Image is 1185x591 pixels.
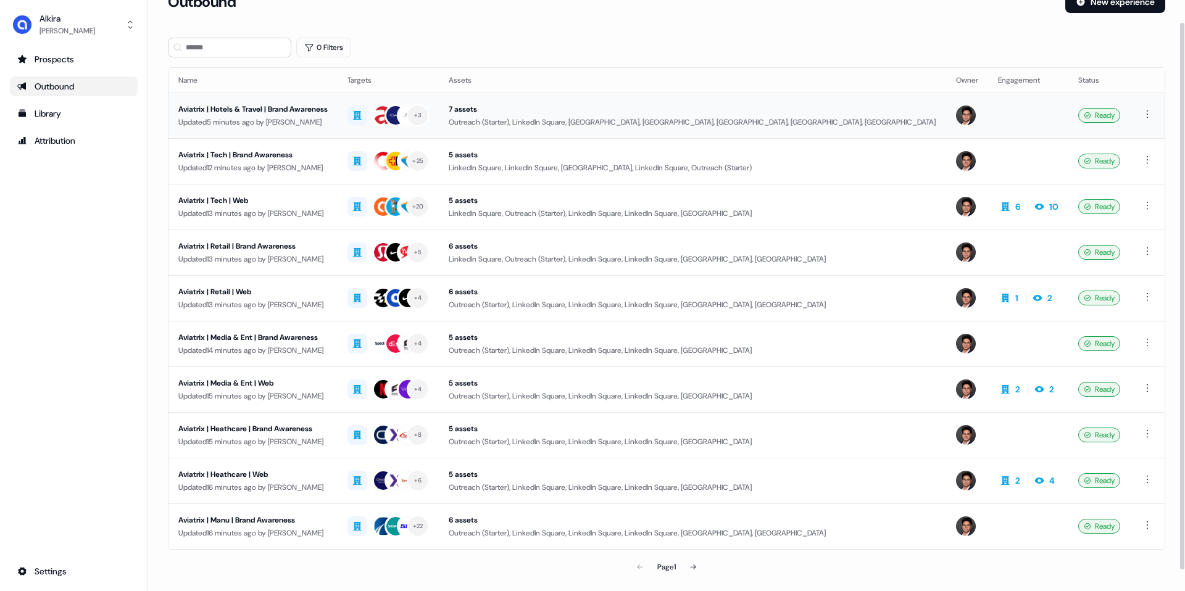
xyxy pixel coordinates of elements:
div: Updated 14 minutes ago by [PERSON_NAME] [178,344,328,357]
div: LinkedIn Square, Outreach (Starter), LinkedIn Square, LinkedIn Square, [GEOGRAPHIC_DATA], [GEOGRA... [449,253,936,265]
img: Hugh [956,242,976,262]
div: Ready [1078,154,1120,168]
div: Aviatrix | Tech | Brand Awareness [178,149,328,161]
div: + 25 [412,155,423,167]
div: + 20 [412,201,424,212]
div: + 6 [414,475,422,486]
th: Status [1068,68,1130,93]
div: Updated 16 minutes ago by [PERSON_NAME] [178,527,328,539]
div: Updated 13 minutes ago by [PERSON_NAME] [178,253,328,265]
div: Outreach (Starter), LinkedIn Square, [GEOGRAPHIC_DATA], [GEOGRAPHIC_DATA], [GEOGRAPHIC_DATA], [GE... [449,116,936,128]
a: Go to templates [10,104,138,123]
div: Outreach (Starter), LinkedIn Square, LinkedIn Square, LinkedIn Square, [GEOGRAPHIC_DATA] [449,344,936,357]
div: 5 assets [449,331,936,344]
div: Aviatrix | Media & Ent | Web [178,377,328,389]
div: Ready [1078,382,1120,397]
div: Updated 12 minutes ago by [PERSON_NAME] [178,162,328,174]
div: Aviatrix | Hotels & Travel | Brand Awareness [178,103,328,115]
div: Ready [1078,291,1120,305]
div: Ready [1078,245,1120,260]
th: Name [168,68,338,93]
th: Owner [946,68,988,93]
div: 2 [1049,383,1054,395]
div: + 4 [414,292,422,304]
div: 1 [1015,292,1018,304]
div: 2 [1047,292,1052,304]
div: + 4 [414,338,422,349]
div: 5 assets [449,149,936,161]
div: 6 assets [449,286,936,298]
div: Aviatrix | Tech | Web [178,194,328,207]
img: Hugh [956,516,976,536]
div: Updated 15 minutes ago by [PERSON_NAME] [178,436,328,448]
div: Outreach (Starter), LinkedIn Square, LinkedIn Square, LinkedIn Square, [GEOGRAPHIC_DATA], [GEOGRA... [449,299,936,311]
div: Attribution [17,134,130,147]
div: 6 [1015,200,1020,213]
div: Ready [1078,108,1120,123]
div: Updated 13 minutes ago by [PERSON_NAME] [178,207,328,220]
div: Settings [17,565,130,577]
img: Hugh [956,379,976,399]
div: Outreach (Starter), LinkedIn Square, LinkedIn Square, LinkedIn Square, [GEOGRAPHIC_DATA] [449,436,936,448]
div: Aviatrix | Retail | Brand Awareness [178,240,328,252]
img: Hugh [956,425,976,445]
div: 10 [1049,200,1058,213]
div: 5 assets [449,194,936,207]
img: Hugh [956,105,976,125]
div: Aviatrix | Heathcare | Web [178,468,328,481]
div: Aviatrix | Retail | Web [178,286,328,298]
a: Go to attribution [10,131,138,151]
div: Aviatrix | Heathcare | Brand Awareness [178,423,328,435]
div: + 4 [414,384,422,395]
div: Ready [1078,473,1120,488]
div: LinkedIn Square, Outreach (Starter), LinkedIn Square, LinkedIn Square, [GEOGRAPHIC_DATA] [449,207,936,220]
a: Go to outbound experience [10,76,138,96]
div: LinkedIn Square, LinkedIn Square, [GEOGRAPHIC_DATA], LinkedIn Square, Outreach (Starter) [449,162,936,174]
div: Outreach (Starter), LinkedIn Square, LinkedIn Square, LinkedIn Square, [GEOGRAPHIC_DATA] [449,481,936,494]
div: 2 [1015,474,1020,487]
div: Outreach (Starter), LinkedIn Square, LinkedIn Square, LinkedIn Square, [GEOGRAPHIC_DATA] [449,390,936,402]
div: + 8 [414,429,422,440]
button: Alkira[PERSON_NAME] [10,10,138,39]
button: 0 Filters [296,38,351,57]
div: Updated 5 minutes ago by [PERSON_NAME] [178,116,328,128]
div: Aviatrix | Media & Ent | Brand Awareness [178,331,328,344]
div: Updated 13 minutes ago by [PERSON_NAME] [178,299,328,311]
img: Hugh [956,197,976,217]
img: Hugh [956,334,976,353]
th: Targets [338,68,439,93]
div: 5 assets [449,468,936,481]
div: + 22 [413,521,423,532]
img: Hugh [956,471,976,490]
div: [PERSON_NAME] [39,25,95,37]
img: Hugh [956,151,976,171]
div: Ready [1078,519,1120,534]
div: Updated 16 minutes ago by [PERSON_NAME] [178,481,328,494]
div: Page 1 [657,561,676,573]
a: Go to prospects [10,49,138,69]
div: + 5 [414,247,422,258]
div: Aviatrix | Manu | Brand Awareness [178,514,328,526]
div: 6 assets [449,240,936,252]
a: Go to integrations [10,561,138,581]
div: Alkira [39,12,95,25]
div: 5 assets [449,377,936,389]
div: 5 assets [449,423,936,435]
div: Ready [1078,428,1120,442]
img: Hugh [956,288,976,308]
div: 4 [1049,474,1055,487]
div: + 3 [414,110,422,121]
div: Ready [1078,336,1120,351]
div: Prospects [17,53,130,65]
div: 7 assets [449,103,936,115]
div: Outreach (Starter), LinkedIn Square, LinkedIn Square, LinkedIn Square, [GEOGRAPHIC_DATA], [GEOGRA... [449,527,936,539]
div: Library [17,107,130,120]
div: 6 assets [449,514,936,526]
th: Assets [439,68,946,93]
div: Ready [1078,199,1120,214]
th: Engagement [988,68,1068,93]
div: Updated 15 minutes ago by [PERSON_NAME] [178,390,328,402]
div: Outbound [17,80,130,93]
div: 2 [1015,383,1020,395]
